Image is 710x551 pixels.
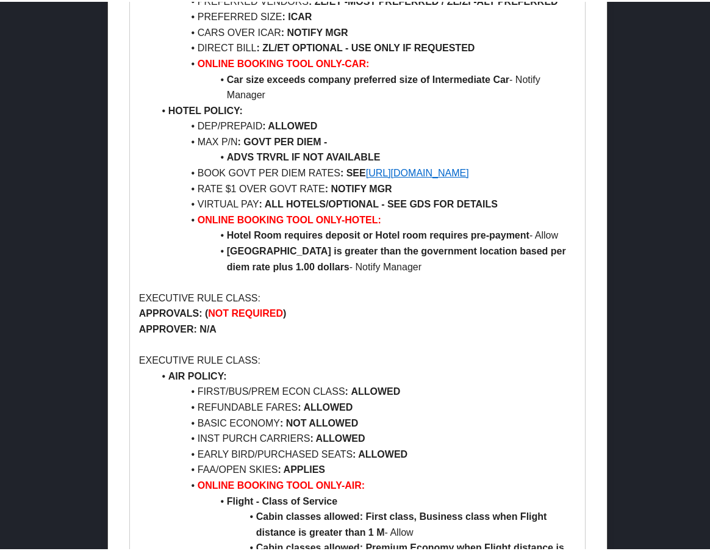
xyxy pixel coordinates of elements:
strong: : ALLOWED [353,447,407,458]
strong: APPROVALS: [139,306,203,317]
li: DEP/PREPAID [154,117,576,132]
strong: : ALL HOTELS/OPTIONAL - SEE GDS FOR DETAILS [259,197,498,207]
li: - Notify Manager [154,70,576,101]
strong: : ICAR [282,10,312,20]
strong: Hotel Room requires deposit or Hotel room requires pre-payment [227,228,529,239]
li: DIRECT BILL [154,38,576,54]
li: RATE $1 OVER GOVT RATE [154,179,576,195]
li: REFUNDABLE FARES [154,398,576,414]
strong: : ALLOWED [310,431,365,442]
strong: ONLINE BOOKING TOOL ONLY-HOTEL: [198,213,381,223]
strong: Cabin classes allowed: First class, Business class when Flight distance is greater than 1 M [256,510,550,536]
p: EXECUTIVE RULE CLASS: [139,289,576,304]
strong: ADVS TRVRL IF NOT AVAILABLE [227,150,381,160]
strong: : [345,384,348,395]
li: EARLY BIRD/PURCHASED SEATS [154,445,576,461]
strong: : ALLOWED [298,400,353,411]
li: MAX P/N [154,132,576,148]
strong: ONLINE BOOKING TOOL ONLY-AIR: [198,478,365,489]
strong: : APPLIES [278,463,325,473]
li: - Notify Manager [154,242,576,273]
li: FAA/OPEN SKIES [154,460,576,476]
li: VIRTUAL PAY [154,195,576,211]
strong: ( [205,306,208,317]
li: FIRST/BUS/PREM ECON CLASS [154,382,576,398]
strong: Car size exceeds company preferred size of Intermediate Car [227,73,509,83]
strong: : [325,182,328,192]
strong: [GEOGRAPHIC_DATA] is greater than the government location based per diem rate plus 1.00 dollars [227,244,568,270]
li: INST PURCH CARRIERS [154,429,576,445]
li: CARS OVER ICAR [154,23,576,39]
li: - Allow [154,226,576,242]
strong: Flight - Class of Service [227,494,337,505]
li: PREFERRED SIZE [154,7,576,23]
strong: : NOT ALLOWED [280,416,358,427]
strong: : GOVT PER DIEM - [238,135,328,145]
li: BOOK GOVT PER DIEM RATES [154,164,576,179]
strong: : SEE [340,166,366,176]
li: - Allow [154,507,576,538]
a: [URL][DOMAIN_NAME] [366,166,469,176]
strong: HOTEL POLICY: [168,104,243,114]
strong: : NOTIFY MGR [281,26,348,36]
strong: APPROVER: N/A [139,322,217,333]
strong: : ALLOWED [262,119,317,129]
p: EXECUTIVE RULE CLASS: [139,351,576,367]
strong: ONLINE BOOKING TOOL ONLY-CAR: [198,57,370,67]
strong: AIR POLICY: [168,369,227,380]
strong: ALLOWED [351,384,400,395]
li: BASIC ECONOMY [154,414,576,430]
strong: : ZL/ET OPTIONAL - USE ONLY IF REQUESTED [256,41,475,51]
strong: ) [283,306,286,317]
strong: NOTIFY MGR [331,182,392,192]
strong: NOT REQUIRED [208,306,283,317]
